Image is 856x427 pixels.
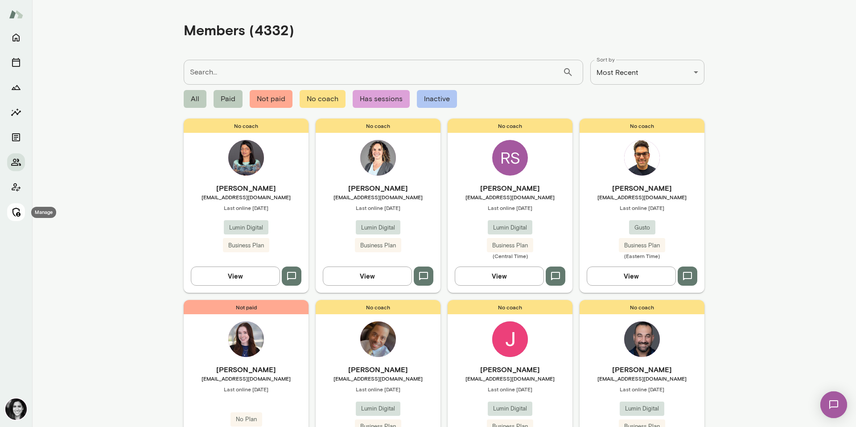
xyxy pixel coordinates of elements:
span: Inactive [417,90,457,108]
h6: [PERSON_NAME] [448,364,572,375]
button: Documents [7,128,25,146]
span: Lumin Digital [488,404,532,413]
button: View [587,267,676,285]
span: [EMAIL_ADDRESS][DOMAIN_NAME] [316,375,440,382]
span: All [184,90,206,108]
span: Business Plan [487,241,533,250]
img: Ricky Wray [360,321,396,357]
h6: [PERSON_NAME] [580,183,704,193]
img: Kristin Rosberg [228,321,264,357]
span: No coach [316,119,440,133]
span: No Plan [230,415,262,424]
span: Last online [DATE] [580,386,704,393]
span: No coach [580,119,704,133]
img: Tracey Gaddes [360,140,396,176]
span: Last online [DATE] [184,386,309,393]
button: View [191,267,280,285]
h6: [PERSON_NAME] [316,364,440,375]
span: [EMAIL_ADDRESS][DOMAIN_NAME] [448,375,572,382]
span: Last online [DATE] [184,204,309,211]
span: Paid [214,90,243,108]
button: View [323,267,412,285]
h6: [PERSON_NAME] [184,183,309,193]
h4: Members (4332) [184,21,294,38]
span: (Eastern Time) [580,252,704,259]
h6: [PERSON_NAME] [184,364,309,375]
span: [EMAIL_ADDRESS][DOMAIN_NAME] [316,193,440,201]
span: Lumin Digital [620,404,664,413]
span: Last online [DATE] [316,204,440,211]
span: Last online [DATE] [448,204,572,211]
img: Jamie Albers [5,398,27,420]
span: [EMAIL_ADDRESS][DOMAIN_NAME] [580,193,704,201]
button: Home [7,29,25,46]
div: Most Recent [590,60,704,85]
button: Insights [7,103,25,121]
h6: [PERSON_NAME] [316,183,440,193]
button: Members [7,153,25,171]
img: Atif Sabawi [624,321,660,357]
span: No coach [300,90,346,108]
span: [EMAIL_ADDRESS][DOMAIN_NAME] [184,375,309,382]
span: Last online [DATE] [316,386,440,393]
button: Sessions [7,53,25,71]
img: Bhavna Mittal [228,140,264,176]
span: No coach [580,300,704,314]
span: No coach [448,119,572,133]
span: Lumin Digital [224,223,268,232]
button: View [455,267,544,285]
span: No coach [184,119,309,133]
button: Growth Plan [7,78,25,96]
span: Business Plan [619,241,665,250]
span: Last online [DATE] [448,386,572,393]
span: Lumin Digital [356,404,400,413]
span: Has sessions [353,90,410,108]
img: Mento [9,6,23,23]
span: [EMAIL_ADDRESS][DOMAIN_NAME] [184,193,309,201]
div: RS [492,140,528,176]
span: Not paid [184,300,309,314]
span: [EMAIL_ADDRESS][DOMAIN_NAME] [580,375,704,382]
span: Last online [DATE] [580,204,704,211]
img: Aman Bhatia [624,140,660,176]
label: Sort by [597,56,615,63]
span: Gusto [629,223,655,232]
button: Manage [7,203,25,221]
span: Not paid [250,90,292,108]
div: Manage [31,207,56,218]
button: Client app [7,178,25,196]
span: Lumin Digital [356,223,400,232]
h6: [PERSON_NAME] [580,364,704,375]
span: Business Plan [355,241,401,250]
span: [EMAIL_ADDRESS][DOMAIN_NAME] [448,193,572,201]
span: Business Plan [223,241,269,250]
span: Lumin Digital [488,223,532,232]
span: (Central Time) [448,252,572,259]
img: Jennifer Miklosi [492,321,528,357]
span: No coach [448,300,572,314]
h6: [PERSON_NAME] [448,183,572,193]
span: No coach [316,300,440,314]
